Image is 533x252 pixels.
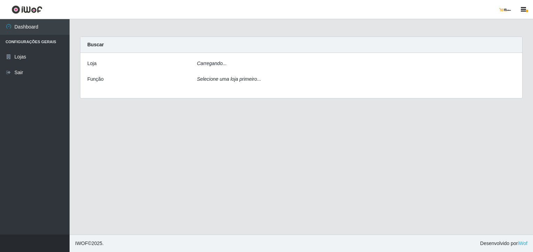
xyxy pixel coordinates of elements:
[11,5,42,14] img: CoreUI Logo
[197,61,227,66] i: Carregando...
[87,76,104,83] label: Função
[87,42,104,47] strong: Buscar
[75,240,104,247] span: © 2025 .
[75,241,88,246] span: IWOF
[518,241,527,246] a: iWof
[480,240,527,247] span: Desenvolvido por
[87,60,96,67] label: Loja
[197,76,261,82] i: Selecione uma loja primeiro...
